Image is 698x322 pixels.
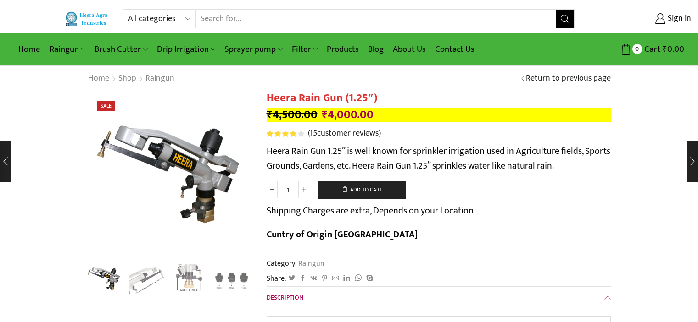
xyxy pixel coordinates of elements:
[85,260,123,298] img: Heera Raingun 1.50
[556,10,574,28] button: Search button
[267,258,324,269] span: Category:
[212,261,251,298] li: 4 / 4
[267,273,286,284] span: Share:
[196,10,556,28] input: Search for...
[14,38,45,60] a: Home
[267,287,611,309] a: Description
[170,261,208,298] li: 3 / 4
[584,41,684,58] a: 0 Cart ₹0.00
[267,105,318,124] bdi: 4,500.00
[388,38,430,60] a: About Us
[322,105,328,124] span: ₹
[88,92,253,257] img: Heera Raingun 1.50
[220,38,287,60] a: Sprayer pump
[278,181,298,198] input: Product quantity
[430,38,479,60] a: Contact Us
[642,43,660,55] span: Cart
[297,257,324,269] a: Raingun
[663,42,667,56] span: ₹
[663,42,684,56] bdi: 0.00
[308,128,381,140] a: (15customer reviews)
[632,44,642,54] span: 0
[267,105,273,124] span: ₹
[665,13,691,25] span: Sign in
[212,261,251,299] img: Rain Gun Nozzle
[85,261,123,298] li: 1 / 4
[267,292,303,303] span: Description
[88,73,175,85] nav: Breadcrumb
[90,38,152,60] a: Brush Cutter
[322,105,374,124] bdi: 4,000.00
[152,38,220,60] a: Drip Irrigation
[45,38,90,60] a: Raingun
[267,227,418,242] b: Cuntry of Origin [GEOGRAPHIC_DATA]
[88,73,110,85] a: Home
[267,203,474,218] p: Shipping Charges are extra, Depends on your Location
[170,261,208,299] a: Adjestmen
[145,73,175,85] a: Raingun
[128,261,166,298] li: 2 / 4
[322,38,363,60] a: Products
[88,92,253,257] div: 1 / 4
[97,101,115,111] span: Sale
[267,92,611,105] h1: Heera Rain Gun (1.25″)
[267,131,304,137] div: Rated 4.00 out of 5
[526,73,611,85] a: Return to previous page
[267,131,306,137] span: 15
[310,126,317,140] span: 15
[318,181,406,199] button: Add to cart
[267,131,296,137] span: Rated out of 5 based on customer ratings
[118,73,137,85] a: Shop
[287,38,322,60] a: Filter
[588,11,691,27] a: Sign in
[128,261,166,299] a: outlet-screw
[363,38,388,60] a: Blog
[267,144,611,173] p: Heera Rain Gun 1.25” is well known for sprinkler irrigation used in Agriculture fields, Sports Gr...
